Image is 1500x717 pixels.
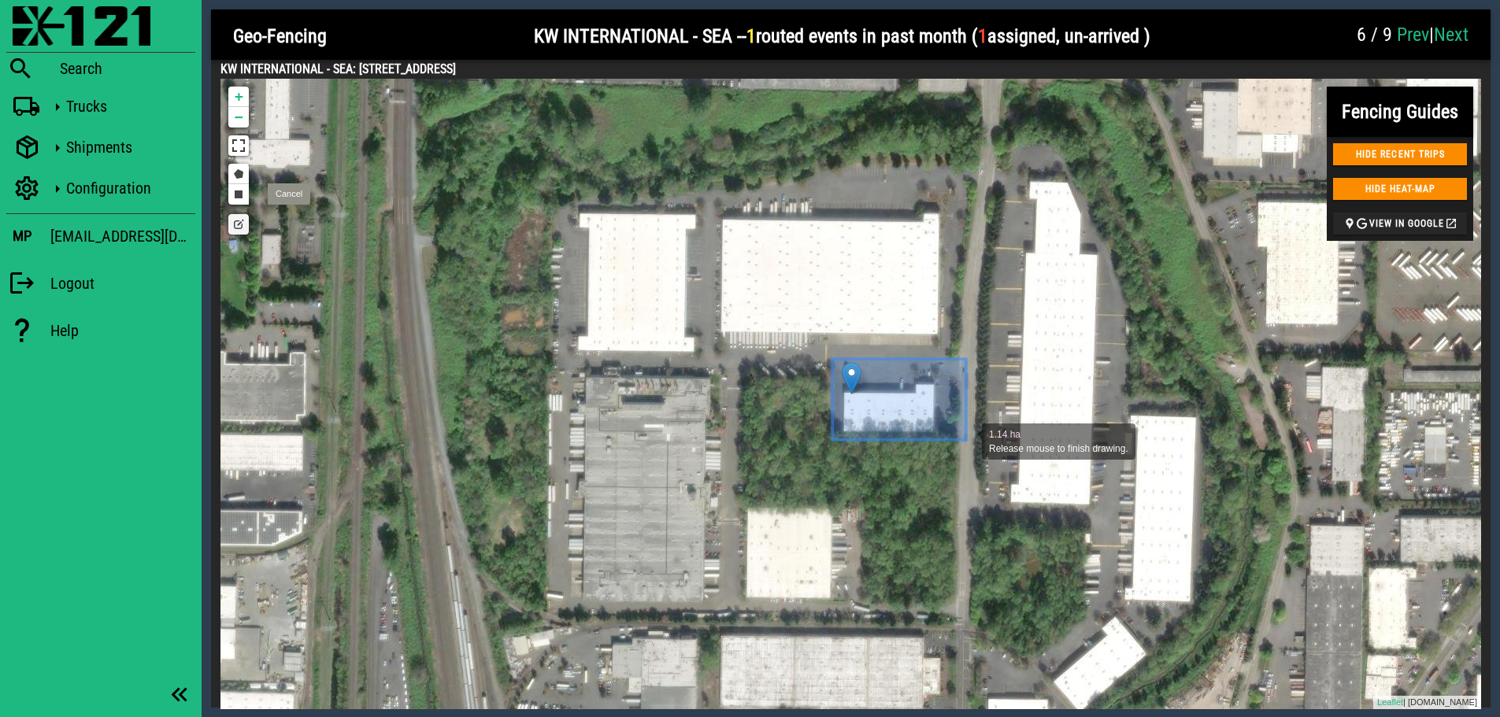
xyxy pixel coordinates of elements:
[989,429,1020,440] span: 1.14 ha
[1343,183,1457,194] span: Hide Heat-Map
[1333,213,1467,235] button: View in Google
[978,25,987,47] span: 1
[228,87,249,107] a: Zoom in
[1333,178,1467,200] button: Hide Heat-Map
[989,443,1128,454] span: Release mouse to finish drawing.
[50,274,195,293] div: Logout
[66,138,189,157] div: Shipments
[268,183,310,205] a: Cancel
[6,309,195,353] a: Help
[228,164,249,184] a: Draw a polygon
[66,97,189,116] div: Trucks
[1343,149,1457,160] span: Hide Recent Trips
[50,224,195,249] div: [EMAIL_ADDRESS][DOMAIN_NAME]
[1397,24,1429,46] a: Prev
[66,179,189,198] div: Configuration
[228,135,249,156] a: View Fullscreen
[13,227,31,245] h3: MP
[1342,98,1458,126] h2: Fencing Guides
[220,60,1481,79] h4: KW INTERNATIONAL - SEA: [STREET_ADDRESS]
[1327,206,1473,241] a: View in Google
[228,184,249,205] a: Draw a rectangle
[13,6,150,46] img: 87f0f0e.png
[233,22,327,50] h2: Geo-Fencing
[534,22,1150,50] h2: KW INTERNATIONAL - SEA -- routed events in past month ( assigned, un-arrived )
[50,321,195,340] div: Help
[1373,696,1481,709] div: | [DOMAIN_NAME]
[1357,24,1392,46] span: 6 / 9
[1333,143,1467,165] button: Hide Recent Trips
[6,6,195,49] a: Blackfly
[1377,697,1403,707] a: Leaflet
[1357,22,1469,47] h2: |
[60,59,195,78] div: Search
[228,214,249,235] a: No layers to edit
[746,25,756,47] span: 1
[228,107,249,128] a: Zoom out
[1434,24,1469,46] a: Next
[1343,217,1457,230] span: View in Google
